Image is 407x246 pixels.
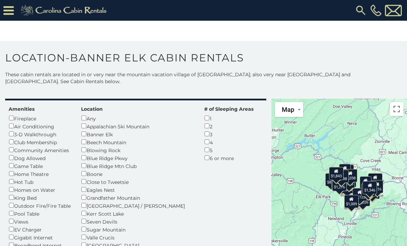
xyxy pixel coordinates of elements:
div: Sugar Mountain [81,225,194,233]
label: # of Sleeping Areas [204,106,254,112]
div: Club Membership [9,138,71,146]
div: 6 or more [204,154,254,162]
img: search-regular.svg [355,4,367,17]
div: $1,843 [329,167,344,180]
div: 1 [204,114,254,122]
div: $754 [339,164,351,177]
div: King Bed [9,194,71,201]
div: $1,069 [368,173,383,186]
div: 4 [204,138,254,146]
button: Toggle fullscreen view [390,102,404,116]
div: Community Amenities [9,146,71,154]
div: $1,038 [343,169,358,182]
div: Grandfather Mountain [81,194,194,201]
div: $1,346 [363,181,377,194]
div: $1,077 [340,180,355,193]
div: Game Table [9,162,71,170]
div: Appalachian Ski Mountain [81,122,194,130]
div: $1,026 [356,193,370,206]
div: 5 [204,146,254,154]
div: Blowing Rock [81,146,194,154]
div: $1,538 [334,169,349,183]
div: $1,684 [332,176,346,189]
img: Khaki-logo.png [17,3,112,17]
div: [GEOGRAPHIC_DATA] / [PERSON_NAME] [81,201,194,209]
label: Amenities [9,106,34,112]
div: $795 [343,175,355,188]
div: Outdoor Fire/Fire Table [9,201,71,209]
div: 3-D Walkthrough [9,130,71,138]
div: $1,159 [365,186,380,199]
label: Location [81,106,103,112]
div: Beech Mountain [81,138,194,146]
div: Kerr Scott Lake [81,209,194,217]
div: $1,090 [361,184,376,197]
div: Boone [81,170,194,178]
div: $1,276 [332,178,347,191]
div: Fireplace [9,114,71,122]
div: Any [81,114,194,122]
div: Dog Allowed [9,154,71,162]
div: Blue Ridge Mtn Club [81,162,194,170]
div: Views [9,217,71,225]
div: $1,009 [344,195,359,208]
div: $837 [325,173,337,186]
button: Change map style [275,102,303,117]
a: [PHONE_NUMBER] [369,4,383,16]
span: Map [282,106,294,113]
div: Close to Tweetsie [81,178,194,186]
div: Seven Devils [81,217,194,225]
div: $816 [371,180,383,193]
div: $893 [360,176,371,189]
div: Homes on Water [9,186,71,194]
div: Valle Crucis [81,233,194,241]
div: Banner Elk [81,130,194,138]
div: $1,122 [353,188,367,201]
div: EV Charger [9,225,71,233]
div: 3 [204,130,254,138]
div: Home Theatre [9,170,71,178]
div: Eagles Nest [81,186,194,194]
div: $965 [367,185,378,198]
div: Air Conditioning [9,122,71,130]
div: Blue Ridge Pkwy [81,154,194,162]
div: Gigabit Internet [9,233,71,241]
div: 2 [204,122,254,130]
div: Pool Table [9,209,71,217]
div: Hot Tub [9,178,71,186]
